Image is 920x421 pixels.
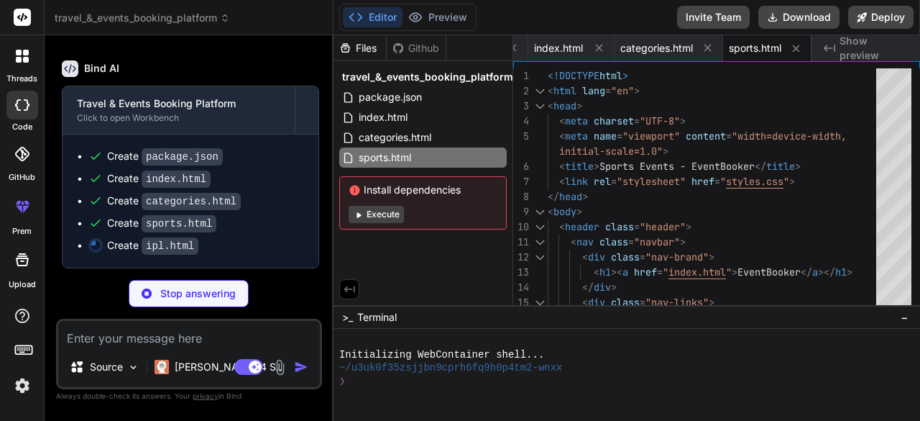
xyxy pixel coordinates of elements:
button: − [898,306,911,329]
span: div [588,296,605,309]
span: > [622,69,628,82]
span: = [657,266,663,279]
span: > [582,190,588,203]
span: sports.html [729,41,781,55]
span: head [559,190,582,203]
span: class [611,296,640,309]
span: class [599,235,628,248]
label: Upload [9,279,36,291]
div: Click to collapse the range. [530,99,549,114]
code: sports.html [142,215,216,232]
span: = [714,175,720,188]
span: > [576,99,582,112]
span: </ [582,281,594,294]
span: h1 [835,266,847,279]
p: Always double-check its answers. Your in Bind [56,389,322,403]
div: 7 [513,174,529,189]
div: 1 [513,68,529,83]
span: < [571,235,576,248]
p: [PERSON_NAME] 4 S.. [175,360,282,374]
span: > [680,235,686,248]
code: package.json [142,148,223,166]
span: = [640,296,645,309]
span: "viewport" [622,130,680,142]
span: > [847,266,852,279]
span: rel [594,175,611,188]
div: 13 [513,265,529,280]
button: Preview [402,7,473,27]
span: " [663,266,668,279]
div: 3 [513,99,529,114]
span: > [634,84,640,97]
span: "nav-links" [645,296,709,309]
span: < [594,266,599,279]
label: threads [6,73,37,85]
span: body [553,205,576,218]
span: − [901,310,908,325]
span: "UTF-8" [640,114,680,127]
span: package.json [357,89,423,106]
span: > [732,266,737,279]
div: Click to collapse the range. [530,235,549,250]
span: "nav-brand" [645,250,709,263]
span: html [599,69,622,82]
span: = [611,175,617,188]
button: Editor [343,7,402,27]
span: "width=device-width, [732,130,847,142]
span: " [720,175,726,188]
span: class [605,220,634,233]
span: link [565,175,588,188]
div: 12 [513,250,529,265]
span: < [548,99,553,112]
span: Show preview [839,34,908,63]
span: categories.html [357,129,433,146]
span: sports.html [357,149,413,166]
img: attachment [272,359,288,376]
span: href [691,175,714,188]
span: >_ [342,310,353,325]
button: Execute [349,206,404,223]
span: " [726,266,732,279]
span: = [634,114,640,127]
div: Click to collapse the range. [530,250,549,265]
span: Install dependencies [349,183,497,197]
span: < [559,220,565,233]
label: code [12,121,32,133]
span: > [576,205,582,218]
h6: Bind AI [84,61,119,76]
span: Terminal [357,310,397,325]
span: meta [565,130,588,142]
span: div [588,250,605,263]
span: h1 [599,266,611,279]
span: > [680,114,686,127]
span: > [789,175,795,188]
span: > [663,145,668,158]
span: charset [594,114,634,127]
div: Click to collapse the range. [530,295,549,310]
span: = [617,130,622,142]
span: a [622,266,628,279]
div: Create [107,194,241,209]
div: Create [107,171,211,186]
span: = [726,130,732,142]
span: < [559,175,565,188]
div: 15 [513,295,529,310]
span: class [611,250,640,263]
div: 6 [513,159,529,174]
div: 2 [513,83,529,99]
span: privacy [193,391,218,400]
button: Download [758,6,839,29]
span: </ [801,266,812,279]
span: travel_&_events_booking_platform [55,11,230,25]
span: > [686,220,691,233]
span: "header" [640,220,686,233]
span: ></ [818,266,835,279]
span: lang [582,84,605,97]
p: Stop answering [160,286,236,301]
span: html [553,84,576,97]
div: Create [107,238,198,253]
span: < [582,250,588,263]
div: 4 [513,114,529,129]
div: 10 [513,219,529,235]
span: "en" [611,84,634,97]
